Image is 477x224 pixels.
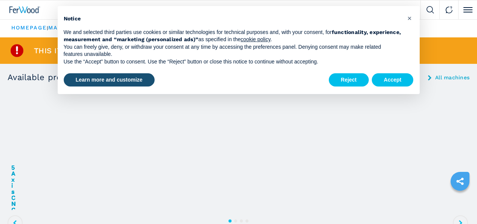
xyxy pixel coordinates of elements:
[9,6,40,13] img: Ferwood
[64,58,402,66] p: Use the “Accept” button to consent. Use the “Reject” button or close this notice to continue with...
[48,25,82,31] a: machines
[426,6,434,14] img: Search
[8,73,187,82] h3: Available products similar to the sold item
[329,73,369,87] button: Reject
[229,219,232,222] button: 1
[64,15,402,23] h2: Notice
[241,36,270,42] a: cookie policy
[64,29,401,43] strong: functionality, experience, measurement and “marketing (personalized ads)”
[407,14,412,23] span: ×
[34,47,143,54] span: This item is already sold
[451,172,469,191] a: sharethis
[64,43,402,58] p: You can freely give, deny, or withdraw your consent at any time by accessing the preferences pane...
[435,75,469,80] a: All machines
[458,0,477,19] button: Click to toggle menu
[64,73,155,87] button: Learn more and customize
[372,73,414,87] button: Accept
[64,29,402,43] p: We and selected third parties use cookies or similar technologies for technical purposes and, wit...
[404,12,416,24] button: Close this notice
[9,43,25,58] img: SoldProduct
[11,25,47,31] a: HOMEPAGE
[240,219,243,222] button: 3
[47,25,48,31] span: |
[234,219,237,222] button: 2
[445,6,453,14] img: Contact us
[445,190,471,218] iframe: Chat
[245,219,248,222] button: 4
